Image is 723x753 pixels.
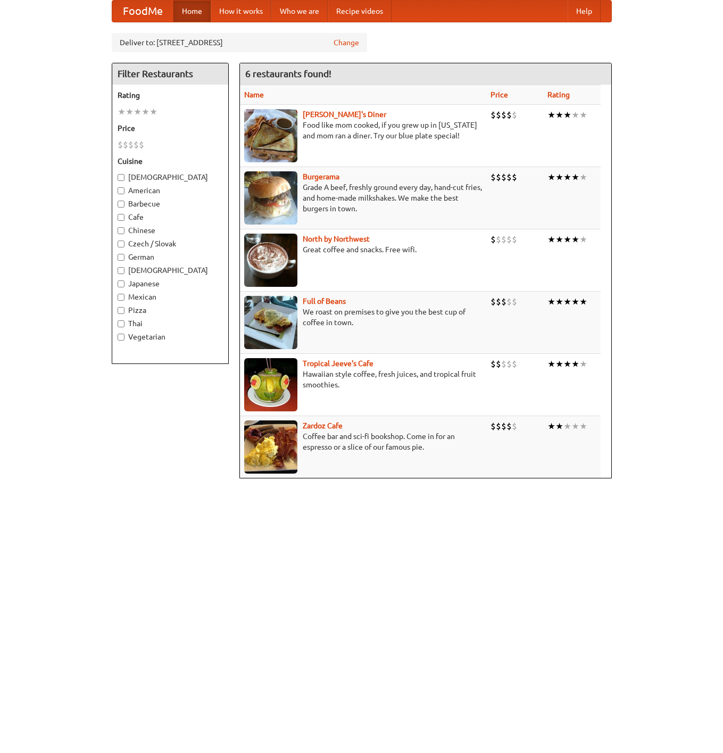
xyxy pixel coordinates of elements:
[118,106,126,118] li: ★
[118,201,124,208] input: Barbecue
[496,171,501,183] li: $
[244,109,297,162] img: sallys.jpg
[118,292,223,302] label: Mexican
[571,358,579,370] li: ★
[563,296,571,308] li: ★
[303,172,339,181] a: Burgerama
[118,280,124,287] input: Japanese
[118,156,223,167] h5: Cuisine
[303,235,370,243] a: North by Northwest
[501,296,506,308] li: $
[506,420,512,432] li: $
[118,238,223,249] label: Czech / Slovak
[211,1,271,22] a: How it works
[244,120,482,141] p: Food like mom cooked, if you grew up in [US_STATE] and mom ran a diner. Try our blue plate special!
[303,297,346,305] b: Full of Beans
[568,1,601,22] a: Help
[244,234,297,287] img: north.jpg
[244,420,297,474] img: zardoz.jpg
[571,171,579,183] li: ★
[501,171,506,183] li: $
[118,294,124,301] input: Mexican
[112,33,367,52] div: Deliver to: [STREET_ADDRESS]
[244,431,482,452] p: Coffee bar and sci-fi bookshop. Come in for an espresso or a slice of our famous pie.
[506,234,512,245] li: $
[501,420,506,432] li: $
[512,234,517,245] li: $
[491,90,508,99] a: Price
[118,254,124,261] input: German
[547,171,555,183] li: ★
[506,358,512,370] li: $
[579,109,587,121] li: ★
[563,171,571,183] li: ★
[496,420,501,432] li: $
[579,234,587,245] li: ★
[118,214,124,221] input: Cafe
[244,296,297,349] img: beans.jpg
[244,244,482,255] p: Great coffee and snacks. Free wifi.
[512,296,517,308] li: $
[547,109,555,121] li: ★
[506,296,512,308] li: $
[491,358,496,370] li: $
[555,171,563,183] li: ★
[118,185,223,196] label: American
[563,234,571,245] li: ★
[118,212,223,222] label: Cafe
[496,109,501,121] li: $
[118,267,124,274] input: [DEMOGRAPHIC_DATA]
[491,296,496,308] li: $
[563,420,571,432] li: ★
[123,139,128,151] li: $
[118,139,123,151] li: $
[328,1,392,22] a: Recipe videos
[555,234,563,245] li: ★
[512,171,517,183] li: $
[579,358,587,370] li: ★
[547,358,555,370] li: ★
[555,109,563,121] li: ★
[118,278,223,289] label: Japanese
[118,90,223,101] h5: Rating
[118,225,223,236] label: Chinese
[547,234,555,245] li: ★
[555,296,563,308] li: ★
[118,332,223,342] label: Vegetarian
[491,109,496,121] li: $
[547,90,570,99] a: Rating
[334,37,359,48] a: Change
[491,171,496,183] li: $
[244,307,482,328] p: We roast on premises to give you the best cup of coffee in town.
[491,420,496,432] li: $
[134,106,142,118] li: ★
[501,358,506,370] li: $
[149,106,157,118] li: ★
[118,334,124,341] input: Vegetarian
[496,296,501,308] li: $
[134,139,139,151] li: $
[579,420,587,432] li: ★
[501,234,506,245] li: $
[142,106,149,118] li: ★
[571,296,579,308] li: ★
[244,90,264,99] a: Name
[303,110,386,119] a: [PERSON_NAME]'s Diner
[303,359,373,368] a: Tropical Jeeve's Cafe
[271,1,328,22] a: Who we are
[579,296,587,308] li: ★
[244,182,482,214] p: Grade A beef, freshly ground every day, hand-cut fries, and home-made milkshakes. We make the bes...
[118,252,223,262] label: German
[501,109,506,121] li: $
[579,171,587,183] li: ★
[303,421,343,430] a: Zardoz Cafe
[555,358,563,370] li: ★
[118,320,124,327] input: Thai
[244,171,297,225] img: burgerama.jpg
[512,358,517,370] li: $
[118,172,223,183] label: [DEMOGRAPHIC_DATA]
[118,227,124,234] input: Chinese
[506,171,512,183] li: $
